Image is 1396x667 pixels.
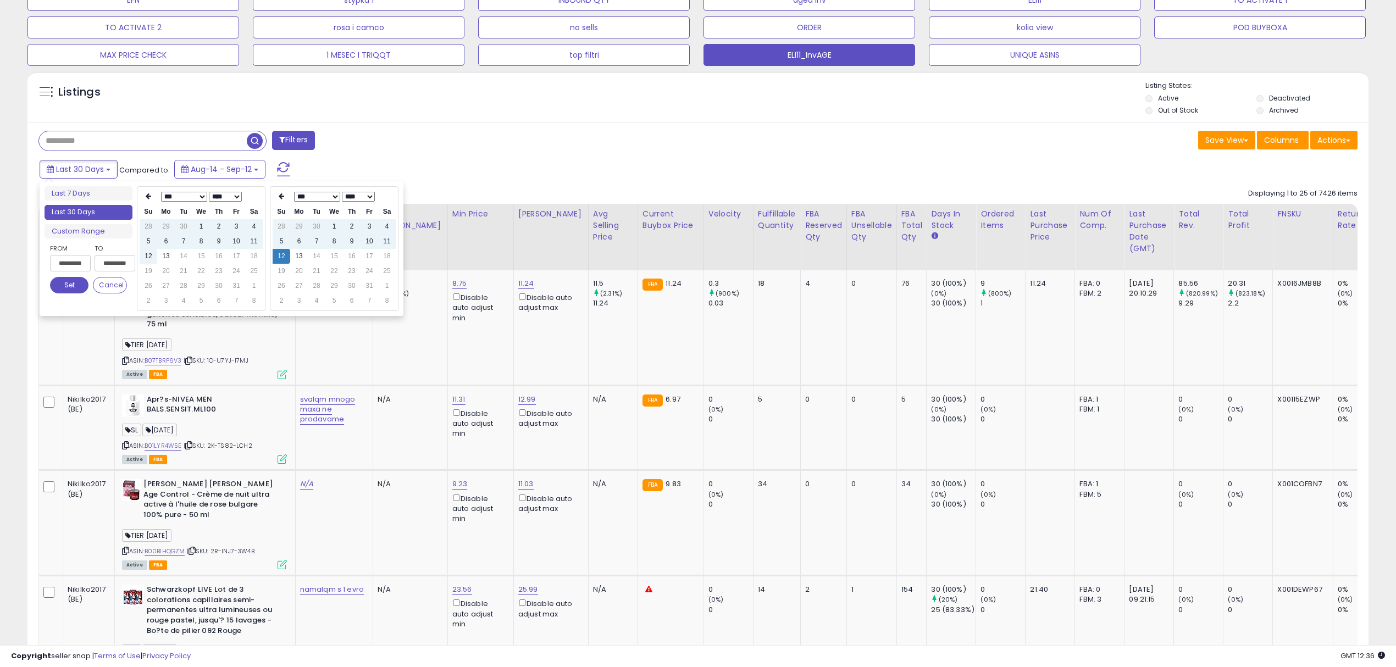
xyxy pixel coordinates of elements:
span: Last 30 Days [56,164,104,175]
div: Last Purchase Price [1030,208,1070,243]
div: Profit [PERSON_NAME] [378,208,443,231]
small: (0%) [1338,405,1353,414]
div: FBA: 1 [1079,479,1116,489]
div: N/A [593,394,629,404]
div: Min Price [452,208,509,220]
td: 29 [325,279,343,293]
button: rosa i camco [253,16,464,38]
div: Disable auto adjust min [452,407,505,439]
label: Out of Stock [1158,105,1198,115]
span: FBA [149,560,168,570]
small: (2.31%) [600,289,622,298]
a: 12.99 [518,394,536,405]
div: Num of Comp. [1079,208,1120,231]
td: 1 [378,279,396,293]
div: ASIN: [122,479,287,568]
div: Return Rate [1338,208,1378,231]
div: 0 [980,499,1025,509]
th: Tu [308,204,325,219]
button: ORDER [703,16,915,38]
div: 0 [1228,499,1272,509]
td: 22 [192,264,210,279]
div: 9 [980,279,1025,288]
td: 18 [245,249,263,264]
small: (0%) [708,405,724,414]
div: FNSKU [1277,208,1328,220]
div: FBA Unsellable Qty [851,208,892,243]
td: 7 [308,234,325,249]
td: 30 [210,279,228,293]
button: Filters [272,131,315,150]
td: 13 [290,249,308,264]
div: 30 (100%) [931,499,976,509]
div: Displaying 1 to 25 of 7426 items [1248,188,1358,199]
td: 22 [325,264,343,279]
div: Nikilko2017 (BE) [68,479,106,499]
div: 0% [1338,499,1382,509]
td: 8 [192,234,210,249]
td: 29 [192,279,210,293]
div: 23.68% [378,298,447,308]
small: (820.99%) [1186,289,1218,298]
td: 21 [308,264,325,279]
th: We [325,204,343,219]
td: 5 [140,234,157,249]
small: Days In Stock. [931,231,938,241]
div: 0.3 [708,279,753,288]
small: (0%) [980,405,996,414]
a: B00BIHQGZM [145,547,185,556]
div: 30 (100%) [931,279,976,288]
a: namalqm s 1 evro [300,584,364,595]
div: 0% [1338,298,1382,308]
small: (0%) [931,405,946,414]
span: Aug-14 - Sep-12 [191,164,252,175]
div: Fulfillable Quantity [758,208,796,231]
button: MAX PRICE CHECK [27,44,239,66]
div: 0 [708,414,753,424]
td: 31 [361,279,378,293]
img: 51NXBsY0LDL._SL40_.jpg [122,479,141,501]
span: All listings currently available for purchase on Amazon [122,370,147,379]
td: 6 [343,293,361,308]
div: Velocity [708,208,749,220]
div: Last Purchase Date (GMT) [1129,208,1169,254]
div: 0 [1228,394,1272,404]
button: POD BUYBOXA [1154,16,1366,38]
span: [DATE] [142,424,177,436]
td: 12 [140,249,157,264]
div: 0% [1338,479,1382,489]
div: 0 [1178,479,1223,489]
div: X00115EZWP [1277,394,1325,404]
div: 0 [980,414,1025,424]
div: Total Profit [1228,208,1268,231]
td: 20 [290,264,308,279]
td: 24 [361,264,378,279]
div: ASIN: [122,279,287,377]
div: 34 [901,479,918,489]
td: 6 [157,234,175,249]
div: 0 [1178,414,1223,424]
div: 11.24 [1030,279,1066,288]
button: Save View [1198,131,1255,149]
span: 9.83 [666,479,681,489]
small: (823.18%) [1236,289,1265,298]
div: Nikilko2017 (BE) [68,585,106,604]
div: [PERSON_NAME] [518,208,584,220]
div: 30 (100%) [931,479,976,489]
th: Su [273,204,290,219]
td: 1 [245,279,263,293]
div: Disable auto adjust max [518,492,580,514]
div: 30 (100%) [931,414,976,424]
div: Disable auto adjust min [452,492,505,524]
div: 0 [851,279,888,288]
div: X001COFBN7 [1277,479,1325,489]
li: Last 7 Days [45,186,132,201]
th: Fr [228,204,245,219]
small: (0%) [931,490,946,499]
div: 0% [1338,279,1382,288]
div: 0.03 [708,298,753,308]
td: 10 [361,234,378,249]
td: 4 [175,293,192,308]
div: Disable auto adjust max [518,407,580,429]
th: Mo [157,204,175,219]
